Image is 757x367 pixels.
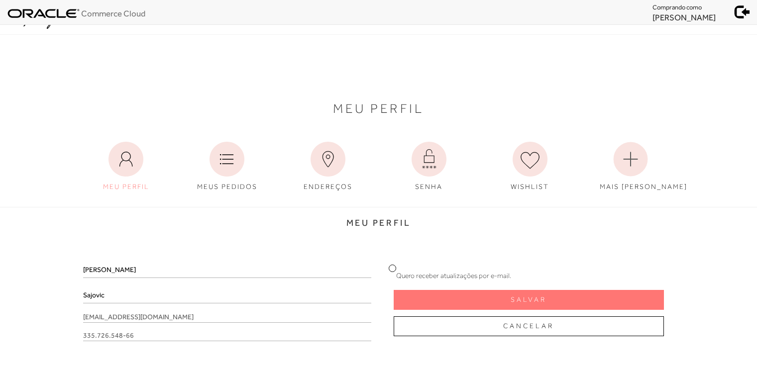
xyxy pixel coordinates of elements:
button: Salvar [394,290,664,310]
input: Sobrenome [83,286,371,303]
span: MEUS PEDIDOS [197,183,257,190]
img: oracle_logo.svg [7,8,80,18]
a: MAIS [PERSON_NAME] [592,137,669,197]
span: Salvar [511,295,546,304]
a: SENHA [391,137,467,197]
span: Cancelar [503,321,554,331]
span: ENDEREÇOS [304,183,352,190]
span: MAIS [PERSON_NAME] [600,183,687,190]
span: SENHA [415,183,442,190]
a: MEUS PEDIDOS [189,137,265,197]
span: MEU PERFIL [103,183,149,190]
button: Cancelar [394,316,664,336]
a: WISHLIST [492,137,568,197]
span: [PERSON_NAME] [652,12,716,22]
span: 335.726.548-66 [83,330,371,341]
span: Comprando como [652,3,702,11]
span: WISHLIST [511,183,549,190]
a: MEU PERFIL [88,137,164,197]
span: Meu Perfil [333,103,424,114]
span: Quero receber atualizações por e-mail. [396,272,511,279]
span: Commerce Cloud [81,8,145,18]
span: [EMAIL_ADDRESS][DOMAIN_NAME] [83,312,371,323]
input: Nome [83,261,371,278]
a: ENDEREÇOS [290,137,366,197]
